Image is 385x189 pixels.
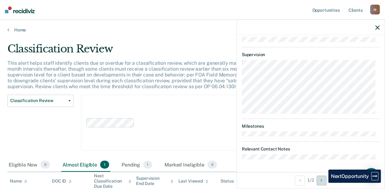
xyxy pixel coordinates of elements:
div: Open Intercom Messenger [364,168,379,183]
div: Almost Eligible [61,158,110,172]
div: DOC ID [52,179,72,184]
div: Classification Review [7,43,354,60]
div: Status [220,179,234,184]
dt: Relevant Contact Notes [242,147,380,152]
dt: Milestones [242,124,380,129]
span: 0 [41,161,50,169]
div: 1 / 2 [237,172,385,188]
div: Marked Ineligible [163,158,218,172]
div: Supervision End Date [136,176,173,186]
div: Pending [120,158,153,172]
button: Previous Opportunity [295,175,305,185]
div: Next Classification Due Date [94,173,131,189]
div: M [370,5,380,14]
span: 1 [100,161,109,169]
p: This alert helps staff identify clients due or overdue for a classification review, which are gen... [7,60,353,90]
div: Last Viewed [178,179,208,184]
span: Classification Review [10,98,66,103]
div: Name [10,179,27,184]
a: Home [7,27,378,33]
dt: Supervision [242,52,380,57]
img: Recidiviz [5,6,35,13]
span: 1 [143,161,152,169]
div: Eligible Now [7,158,51,172]
button: Next Opportunity [317,175,327,185]
span: 0 [207,161,217,169]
